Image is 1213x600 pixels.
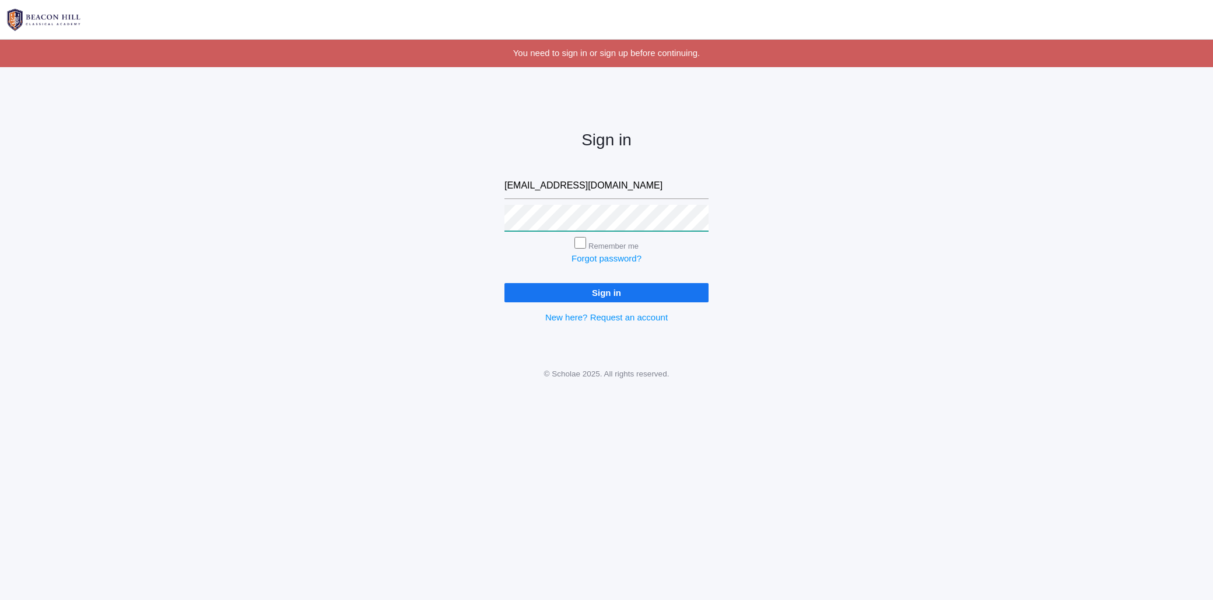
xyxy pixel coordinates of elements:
h2: Sign in [504,131,709,149]
a: Forgot password? [572,253,641,263]
input: Email address [504,173,709,199]
a: New here? Request an account [545,312,668,322]
input: Sign in [504,283,709,302]
label: Remember me [588,242,639,250]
